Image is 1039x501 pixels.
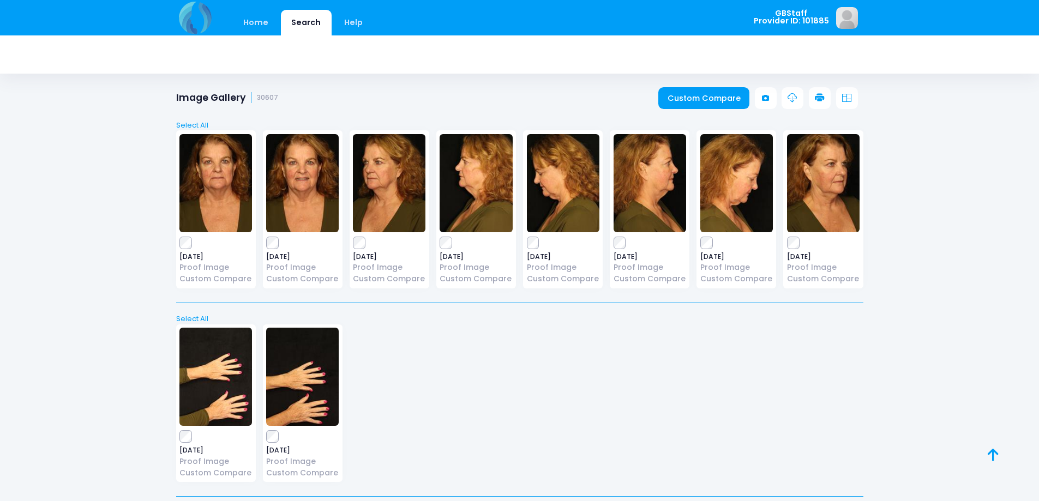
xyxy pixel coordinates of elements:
[266,134,339,232] img: image
[787,262,860,273] a: Proof Image
[176,92,279,104] h1: Image Gallery
[700,253,773,260] span: [DATE]
[179,273,252,285] a: Custom Compare
[179,328,252,426] img: image
[614,262,686,273] a: Proof Image
[658,87,749,109] a: Custom Compare
[440,262,512,273] a: Proof Image
[179,262,252,273] a: Proof Image
[179,253,252,260] span: [DATE]
[836,7,858,29] img: image
[257,94,278,102] small: 30607
[179,456,252,467] a: Proof Image
[266,456,339,467] a: Proof Image
[440,273,512,285] a: Custom Compare
[787,273,860,285] a: Custom Compare
[266,467,339,479] a: Custom Compare
[333,10,373,35] a: Help
[440,253,512,260] span: [DATE]
[179,447,252,454] span: [DATE]
[172,313,867,324] a: Select All
[754,9,829,25] span: GBStaff Provider ID: 101885
[440,134,512,232] img: image
[266,262,339,273] a: Proof Image
[527,134,599,232] img: image
[266,273,339,285] a: Custom Compare
[700,273,773,285] a: Custom Compare
[353,273,425,285] a: Custom Compare
[614,253,686,260] span: [DATE]
[527,262,599,273] a: Proof Image
[179,134,252,232] img: image
[353,262,425,273] a: Proof Image
[179,467,252,479] a: Custom Compare
[700,134,773,232] img: image
[353,134,425,232] img: image
[233,10,279,35] a: Home
[281,10,332,35] a: Search
[527,273,599,285] a: Custom Compare
[787,134,860,232] img: image
[266,253,339,260] span: [DATE]
[172,120,867,131] a: Select All
[614,273,686,285] a: Custom Compare
[266,447,339,454] span: [DATE]
[700,262,773,273] a: Proof Image
[787,253,860,260] span: [DATE]
[266,328,339,426] img: image
[527,253,599,260] span: [DATE]
[353,253,425,260] span: [DATE]
[614,134,686,232] img: image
